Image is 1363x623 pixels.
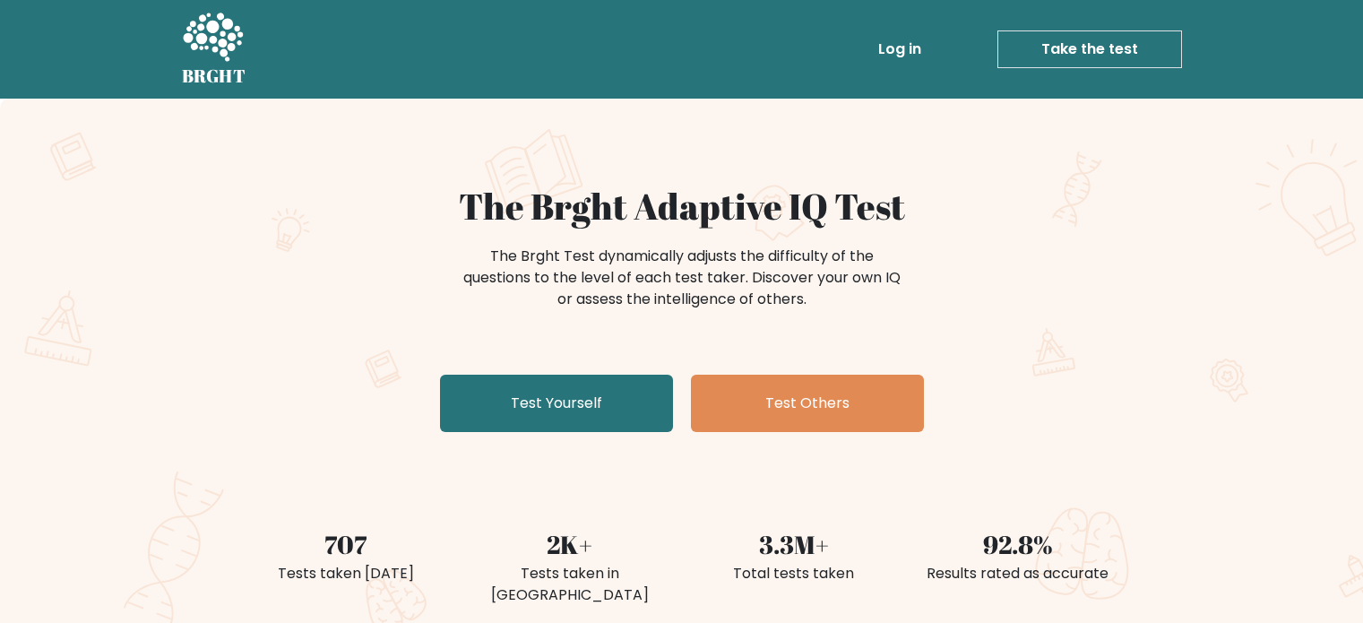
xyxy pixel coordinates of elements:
div: 92.8% [917,525,1119,563]
div: 3.3M+ [693,525,895,563]
h5: BRGHT [182,65,246,87]
a: Test Yourself [440,375,673,432]
div: Total tests taken [693,563,895,584]
div: The Brght Test dynamically adjusts the difficulty of the questions to the level of each test take... [458,246,906,310]
h1: The Brght Adaptive IQ Test [245,185,1119,228]
div: Results rated as accurate [917,563,1119,584]
div: Tests taken in [GEOGRAPHIC_DATA] [469,563,671,606]
a: Take the test [997,30,1182,68]
div: Tests taken [DATE] [245,563,447,584]
div: 2K+ [469,525,671,563]
a: Test Others [691,375,924,432]
div: 707 [245,525,447,563]
a: Log in [871,31,928,67]
a: BRGHT [182,7,246,91]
